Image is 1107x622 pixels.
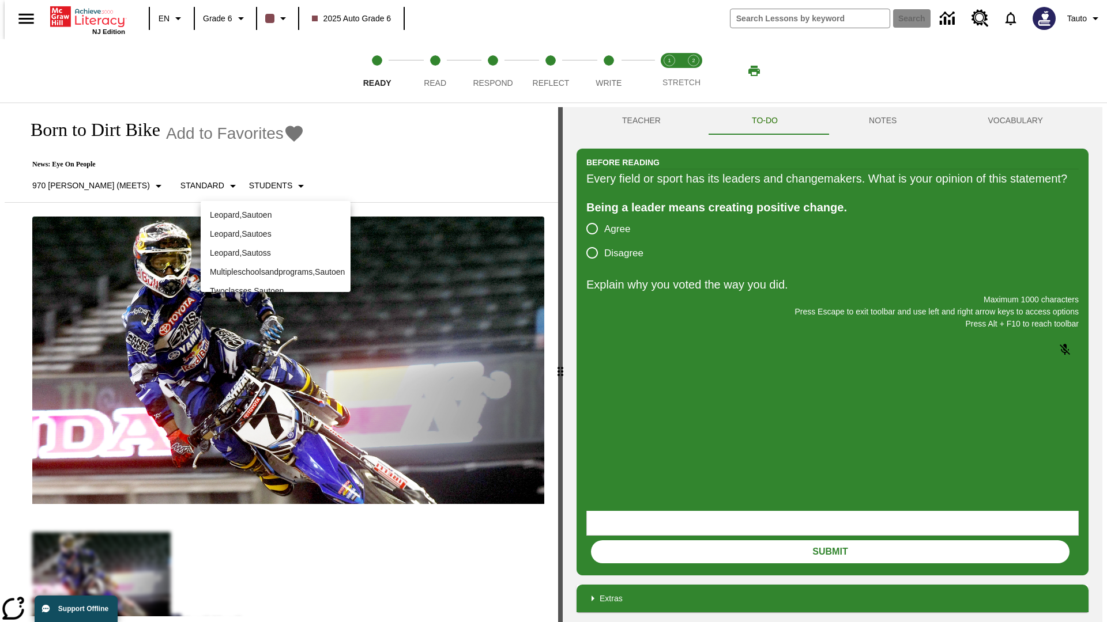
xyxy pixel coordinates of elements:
p: Multipleschoolsandprograms , Sautoen [210,266,341,278]
p: Leopard , Sautoes [210,228,341,240]
p: Twoclasses , Sautoen [210,285,341,297]
p: Leopard , Sautoen [210,209,341,221]
body: Explain why you voted the way you did. Maximum 1000 characters Press Alt + F10 to reach toolbar P... [5,9,168,20]
p: Leopard , Sautoss [210,247,341,259]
